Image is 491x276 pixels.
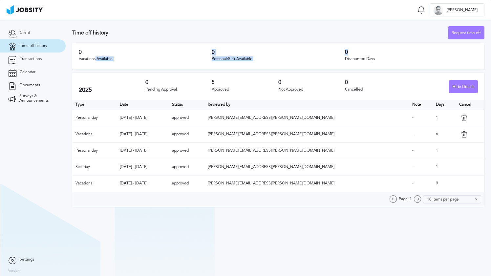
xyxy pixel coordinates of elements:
th: Toggle SortBy [117,100,169,110]
th: Toggle SortBy [409,100,433,110]
div: Request time off [448,27,484,40]
button: Request time off [448,26,484,39]
span: [PERSON_NAME][EMAIL_ADDRESS][PERSON_NAME][DOMAIN_NAME] [208,164,334,169]
td: 1 [433,110,456,126]
td: Personal day [72,142,117,159]
span: Calendar [20,70,35,74]
span: Time off history [20,44,47,48]
span: [PERSON_NAME][EMAIL_ADDRESS][PERSON_NAME][DOMAIN_NAME] [208,181,334,185]
div: Not Approved [278,87,345,92]
td: approved [169,142,204,159]
img: ab4bad089aa723f57921c736e9817d99.png [7,5,43,14]
span: - [412,164,414,169]
div: Personal/Sick Available [212,57,345,61]
h3: 0 [278,79,345,85]
td: [DATE] - [DATE] [117,159,169,175]
span: Documents [20,83,40,88]
td: Vacations [72,175,117,192]
th: Cancel [456,100,484,110]
div: Cancelled [345,87,412,92]
th: Toggle SortBy [169,100,204,110]
h2: 2025 [79,87,145,94]
td: [DATE] - [DATE] [117,142,169,159]
span: Page: 1 [399,197,412,202]
h3: Time off history [72,30,448,36]
h3: 0 [345,49,478,55]
div: Vacations Available [79,57,212,61]
td: 1 [433,159,456,175]
div: Hide Details [449,80,478,94]
h3: 0 [212,49,345,55]
h3: 0 [345,79,412,85]
h3: 5 [212,79,278,85]
div: L [434,5,443,15]
th: Days [433,100,456,110]
span: Transactions [20,57,42,61]
th: Type [72,100,117,110]
td: 9 [433,175,456,192]
h3: 0 [145,79,212,85]
span: [PERSON_NAME] [443,8,481,12]
span: - [412,115,414,120]
div: Approved [212,87,278,92]
span: Client [20,31,30,35]
span: [PERSON_NAME][EMAIL_ADDRESS][PERSON_NAME][DOMAIN_NAME] [208,132,334,136]
span: - [412,181,414,185]
span: - [412,148,414,153]
span: Settings [20,257,34,262]
td: 1 [433,142,456,159]
td: [DATE] - [DATE] [117,110,169,126]
div: Discounted Days [345,57,478,61]
button: Hide Details [449,80,478,93]
span: [PERSON_NAME][EMAIL_ADDRESS][PERSON_NAME][DOMAIN_NAME] [208,148,334,153]
td: approved [169,126,204,142]
td: [DATE] - [DATE] [117,175,169,192]
td: approved [169,175,204,192]
h3: 0 [79,49,212,55]
td: Personal day [72,110,117,126]
label: Version: [8,269,20,273]
td: approved [169,110,204,126]
td: approved [169,159,204,175]
button: L[PERSON_NAME] [430,3,484,16]
span: - [412,132,414,136]
div: Pending Approval [145,87,212,92]
th: Toggle SortBy [204,100,409,110]
span: Surveys & Announcements [19,94,57,103]
td: Sick day [72,159,117,175]
td: 6 [433,126,456,142]
td: Vacations [72,126,117,142]
span: [PERSON_NAME][EMAIL_ADDRESS][PERSON_NAME][DOMAIN_NAME] [208,115,334,120]
td: [DATE] - [DATE] [117,126,169,142]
